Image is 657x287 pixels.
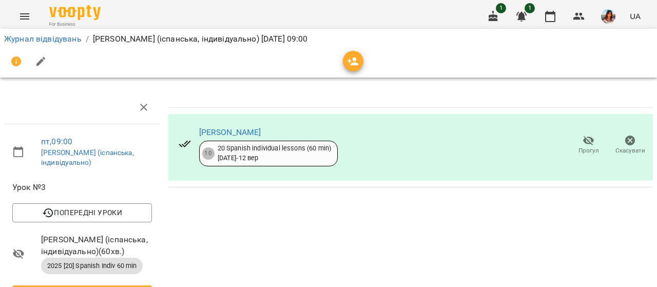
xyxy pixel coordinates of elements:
[218,144,332,163] div: 20 Spanish individual lessons (60 min) [DATE] - 12 вер
[568,131,609,160] button: Прогул
[86,33,89,45] li: /
[41,261,143,271] span: 2025 [20] Spanish Indiv 60 min
[4,33,653,45] nav: breadcrumb
[4,34,82,44] a: Журнал відвідувань
[12,181,152,194] span: Урок №3
[609,131,651,160] button: Скасувати
[41,148,134,167] a: [PERSON_NAME] (іспанська, індивідуально)
[41,234,152,258] span: [PERSON_NAME] (іспанська, індивідуально) ( 60 хв. )
[49,5,101,20] img: Voopty Logo
[49,21,101,28] span: For Business
[21,206,144,219] span: Попередні уроки
[578,146,599,155] span: Прогул
[601,9,615,24] img: f52eb29bec7ed251b61d9497b14fac82.jpg
[12,203,152,222] button: Попередні уроки
[93,33,308,45] p: [PERSON_NAME] (іспанська, індивідуально) [DATE] 09:00
[496,3,506,13] span: 1
[199,127,261,137] a: [PERSON_NAME]
[615,146,645,155] span: Скасувати
[626,7,645,26] button: UA
[630,11,641,22] span: UA
[12,4,37,29] button: Menu
[525,3,535,13] span: 1
[202,147,215,160] div: 10
[41,137,72,146] a: пт , 09:00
